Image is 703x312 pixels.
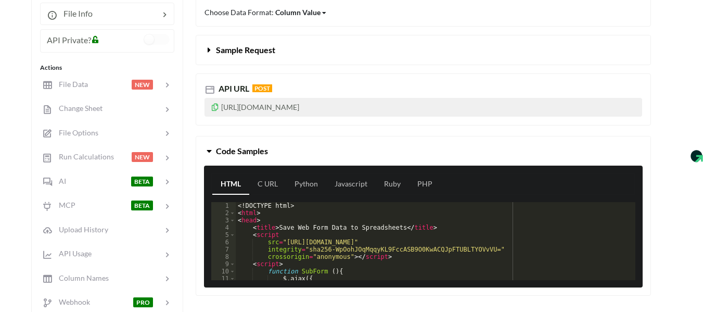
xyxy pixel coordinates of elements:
span: File Options [53,128,98,137]
span: Webhook [53,297,90,306]
span: Change Sheet [53,104,103,113]
span: AI [53,177,66,185]
div: Actions [40,63,174,72]
span: Column Names [53,273,109,282]
span: API Usage [53,249,92,258]
span: NEW [132,80,153,90]
a: PHP [409,174,441,195]
span: API Private? [47,35,91,45]
span: Upload History [53,225,108,234]
a: Ruby [376,174,409,195]
p: [URL][DOMAIN_NAME] [204,98,642,117]
a: C URL [249,174,286,195]
span: Run Calculations [53,152,114,161]
div: 4 [211,224,236,231]
button: Sample Request [196,35,650,65]
div: 10 [211,268,236,275]
span: File Data [53,80,88,89]
div: 11 [211,275,236,282]
span: API URL [216,83,249,93]
div: 2 [211,209,236,217]
button: Code Samples [196,136,650,166]
span: POST [252,84,272,92]
a: Python [286,174,326,195]
span: MCP [53,201,75,209]
span: PRO [133,297,153,307]
a: HTML [212,174,249,195]
div: 6 [211,239,236,246]
div: 7 [211,246,236,253]
span: Sample Request [216,45,275,55]
div: 9 [211,260,236,268]
div: Column Value [275,7,321,18]
span: BETA [131,201,153,210]
div: 1 [211,202,236,209]
span: BETA [131,177,153,186]
div: 3 [211,217,236,224]
span: NEW [132,152,153,162]
span: File Info [57,8,93,18]
div: 5 [211,231,236,239]
span: Choose Data Format: [204,8,327,17]
span: Code Samples [216,146,268,156]
a: Javascript [326,174,376,195]
div: 8 [211,253,236,260]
